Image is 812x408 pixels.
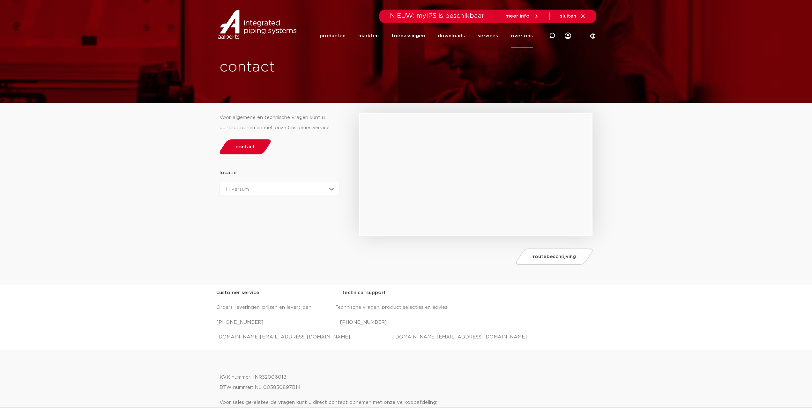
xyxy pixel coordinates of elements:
[511,24,533,48] a: over ons
[220,113,340,133] div: Voor algemene en technische vragen kunt u contact opnemen met onze Customer Service
[505,13,539,19] a: meer info
[216,332,596,342] p: [DOMAIN_NAME][EMAIL_ADDRESS][DOMAIN_NAME] [DOMAIN_NAME][EMAIL_ADDRESS][DOMAIN_NAME]
[235,145,255,149] span: contact
[391,24,425,48] a: toepassingen
[438,24,465,48] a: downloads
[216,290,386,295] strong: customer service technical support
[560,13,586,19] a: sluiten
[220,170,237,175] strong: locatie
[560,14,576,19] span: sluiten
[226,187,249,192] span: Hilversum
[218,139,272,154] a: contact
[220,57,429,78] h1: contact
[320,24,346,48] a: producten
[216,302,596,313] p: Orders, leveringen, prijzen en levertijden Technische vragen, product selecties en advies
[320,24,533,48] nav: Menu
[220,397,593,408] p: Voor sales gerelateerde vragen kunt u direct contact opnemen met onze verkoopafdeling:
[505,14,530,19] span: meer info
[220,372,593,393] p: KVK nummer: NR32006018 BTW nummer: NL 005850897B14
[390,13,485,19] span: NIEUW: myIPS is beschikbaar
[216,317,596,328] p: [PHONE_NUMBER] [PHONE_NUMBER]
[514,249,595,265] a: routebeschrijving
[358,24,379,48] a: markten
[478,24,498,48] a: services
[533,254,576,259] span: routebeschrijving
